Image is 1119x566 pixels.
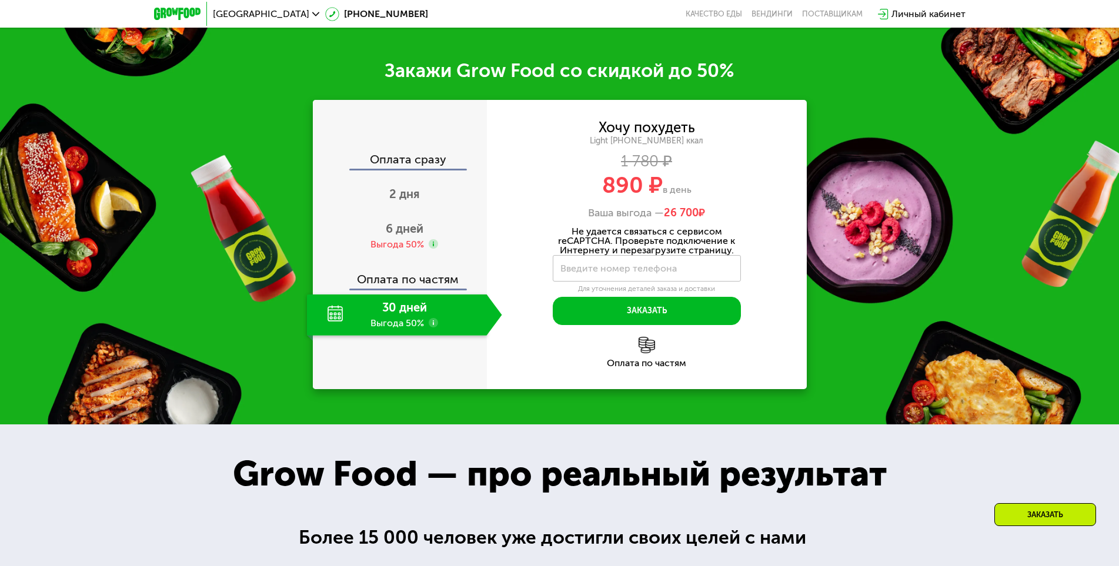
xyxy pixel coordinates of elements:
div: 1 780 ₽ [487,155,807,168]
img: l6xcnZfty9opOoJh.png [639,337,655,353]
span: 2 дня [389,187,420,201]
div: Не удается связаться с сервисом reCAPTCHA. Проверьте подключение к Интернету и перезагрузите стра... [553,227,741,255]
div: поставщикам [802,9,863,19]
button: Заказать [553,297,741,325]
span: в день [663,184,692,195]
div: Grow Food — про реальный результат [207,453,912,494]
div: Оплата по частям [314,262,487,289]
a: Качество еды [686,9,742,19]
div: Оплата сразу [314,153,487,169]
span: ₽ [664,207,705,220]
span: 26 700 [664,206,699,219]
span: 890 ₽ [602,172,663,199]
div: Ваша выгода — [487,207,807,220]
div: Личный кабинет [891,7,966,21]
div: Light [PHONE_NUMBER] ккал [487,136,807,146]
a: Вендинги [751,9,793,19]
div: Хочу похудеть [599,121,695,134]
label: Введите номер телефона [560,265,677,272]
a: [PHONE_NUMBER] [325,7,428,21]
div: Более 15 000 человек уже достигли своих целей с нами [299,526,821,548]
div: Оплата по частям [487,359,807,368]
div: Выгода 50% [370,238,424,251]
div: Заказать [994,503,1096,526]
div: Для уточнения деталей заказа и доставки [553,284,741,294]
span: [GEOGRAPHIC_DATA] [213,9,309,19]
span: 6 дней [386,222,423,236]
